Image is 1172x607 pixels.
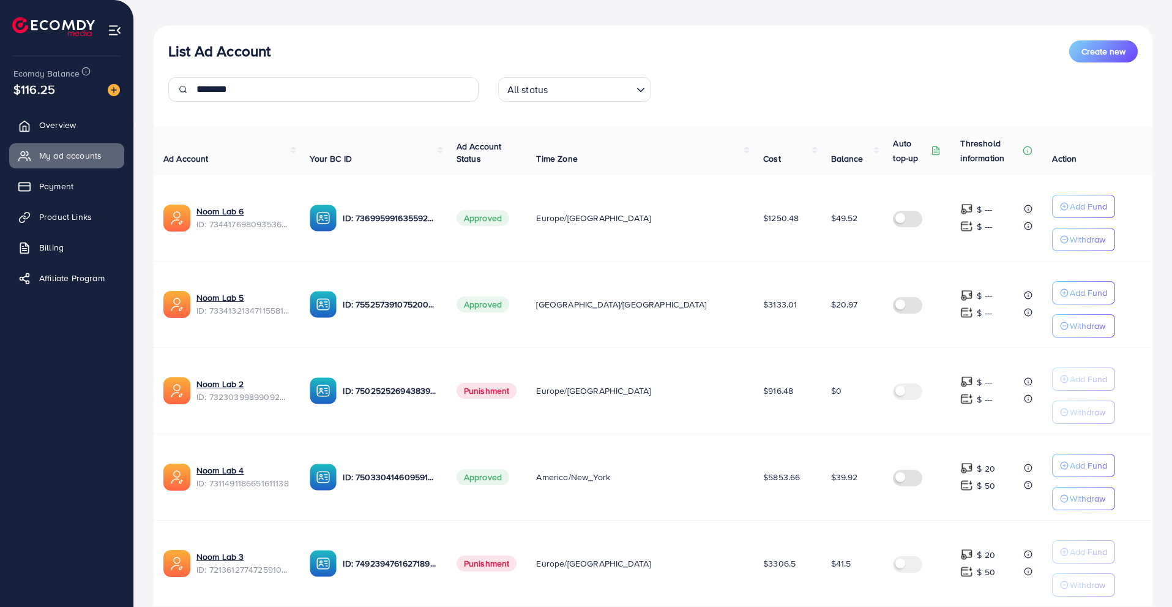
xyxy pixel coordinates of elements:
span: Balance [831,153,864,165]
span: Approved [457,210,509,226]
p: $ --- [977,202,992,217]
a: Overview [9,113,124,137]
div: <span class='underline'>Noom Lab 6</span></br>7344176980935360513 [196,205,290,230]
p: Add Fund [1070,285,1107,300]
span: Product Links [39,211,92,223]
p: Add Fund [1070,545,1107,559]
span: ID: 7323039989909209089 [196,391,290,403]
img: top-up amount [960,289,973,302]
a: Billing [9,235,124,260]
span: Europe/[GEOGRAPHIC_DATA] [536,557,651,570]
button: Add Fund [1052,195,1115,218]
a: Noom Lab 3 [196,551,290,563]
img: logo [12,17,95,36]
div: Search for option [498,77,651,102]
a: Product Links [9,205,124,229]
p: ID: 7502525269438398465 [343,383,436,398]
a: Noom Lab 2 [196,378,290,390]
span: Ad Account Status [457,140,502,165]
img: top-up amount [960,220,973,233]
span: $39.92 [831,471,858,483]
img: ic-ads-acc.e4c84228.svg [163,550,190,577]
p: Withdraw [1070,491,1105,506]
a: Noom Lab 6 [196,205,290,217]
button: Create new [1069,40,1138,62]
p: $ --- [977,288,992,303]
span: Overview [39,119,76,131]
span: ID: 7213612774725910530 [196,564,290,576]
p: ID: 7552573910752002064 [343,297,436,312]
p: Withdraw [1070,578,1105,592]
button: Withdraw [1052,487,1115,510]
img: menu [108,23,122,37]
img: top-up amount [960,479,973,492]
img: ic-ads-acc.e4c84228.svg [163,377,190,404]
span: [GEOGRAPHIC_DATA]/[GEOGRAPHIC_DATA] [536,298,706,311]
button: Withdraw [1052,573,1115,597]
span: Europe/[GEOGRAPHIC_DATA] [536,212,651,224]
div: <span class='underline'>Noom Lab 4</span></br>7311491186651611138 [196,464,290,489]
p: $ 20 [977,548,995,562]
span: $916.48 [763,385,793,397]
img: top-up amount [960,375,973,388]
span: $116.25 [13,80,55,98]
img: ic-ads-acc.e4c84228.svg [163,464,190,491]
span: Cost [763,153,781,165]
p: $ --- [977,375,992,390]
a: Payment [9,174,124,198]
button: Add Fund [1052,454,1115,477]
span: ID: 7311491186651611138 [196,477,290,489]
img: top-up amount [960,462,973,475]
span: ID: 7344176980935360513 [196,218,290,230]
span: $20.97 [831,298,858,311]
p: $ 50 [977,478,995,493]
span: $3306.5 [763,557,796,570]
span: Your BC ID [310,153,352,165]
span: $1250.48 [763,212,799,224]
input: Search for option [551,78,631,99]
img: ic-ba-acc.ded83a64.svg [310,550,337,577]
a: Affiliate Program [9,266,124,290]
span: Approved [457,296,509,312]
span: All status [505,81,551,99]
span: Create new [1081,45,1125,58]
button: Add Fund [1052,281,1115,304]
span: My ad accounts [39,149,102,162]
span: ID: 7334132134711558146 [196,304,290,317]
p: Withdraw [1070,232,1105,247]
p: Withdraw [1070,319,1105,333]
img: top-up amount [960,565,973,578]
img: ic-ba-acc.ded83a64.svg [310,464,337,491]
h3: List Ad Account [168,42,271,60]
p: Add Fund [1070,199,1107,214]
p: $ --- [977,392,992,407]
span: Payment [39,180,73,192]
p: Threshold information [960,136,1020,165]
span: Europe/[GEOGRAPHIC_DATA] [536,385,651,397]
img: ic-ads-acc.e4c84228.svg [163,205,190,232]
span: Approved [457,469,509,485]
span: $41.5 [831,557,851,570]
img: top-up amount [960,203,973,216]
img: ic-ba-acc.ded83a64.svg [310,291,337,318]
a: My ad accounts [9,143,124,168]
button: Withdraw [1052,228,1115,251]
p: $ 20 [977,461,995,476]
span: Time Zone [536,153,577,165]
span: Affiliate Program [39,272,105,284]
span: $0 [831,385,842,397]
span: America/New_York [536,471,610,483]
span: $3133.01 [763,298,797,311]
img: top-up amount [960,393,973,405]
button: Add Fund [1052,368,1115,391]
a: Noom Lab 4 [196,464,290,477]
p: ID: 7492394761627189255 [343,556,436,571]
a: Noom Lab 5 [196,292,290,304]
img: ic-ads-acc.e4c84228.svg [163,291,190,318]
span: $49.52 [831,212,858,224]
p: ID: 7369959916355928081 [343,211,436,225]
button: Add Fund [1052,540,1115,564]
div: <span class='underline'>Noom Lab 2</span></br>7323039989909209089 [196,378,290,403]
span: Billing [39,241,64,254]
